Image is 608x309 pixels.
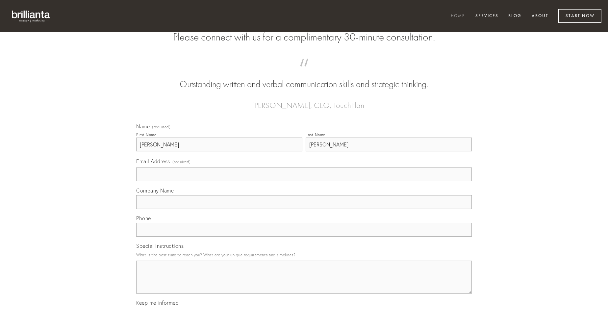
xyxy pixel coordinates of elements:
[147,65,461,91] blockquote: Outstanding written and verbal communication skills and strategic thinking.
[7,7,56,26] img: brillianta - research, strategy, marketing
[136,123,150,130] span: Name
[558,9,601,23] a: Start Now
[471,11,503,22] a: Services
[136,187,174,194] span: Company Name
[306,132,325,137] div: Last Name
[136,132,156,137] div: First Name
[136,243,184,249] span: Special Instructions
[136,299,179,306] span: Keep me informed
[172,157,191,166] span: (required)
[527,11,553,22] a: About
[136,250,472,259] p: What is the best time to reach you? What are your unique requirements and timelines?
[504,11,526,22] a: Blog
[136,215,151,221] span: Phone
[136,158,170,165] span: Email Address
[147,65,461,78] span: “
[147,91,461,112] figcaption: — [PERSON_NAME], CEO, TouchPlan
[136,31,472,43] h2: Please connect with us for a complimentary 30-minute consultation.
[446,11,469,22] a: Home
[152,125,170,129] span: (required)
